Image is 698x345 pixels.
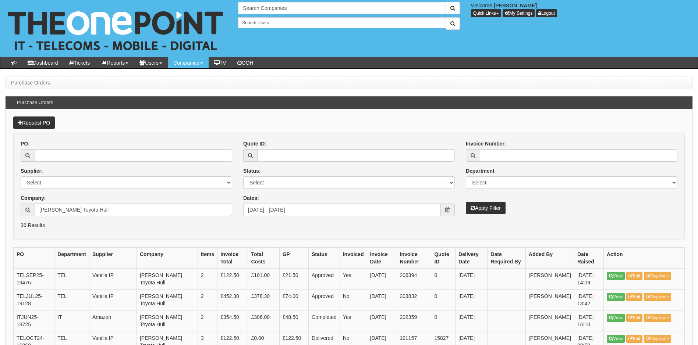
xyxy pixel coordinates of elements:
[64,57,96,68] a: Tickets
[525,269,574,290] td: [PERSON_NAME]
[525,310,574,331] td: [PERSON_NAME]
[397,248,431,269] th: Invoice Number
[309,310,340,331] td: Completed
[89,269,137,290] td: Vanilla IP
[54,269,89,290] td: TEL
[626,272,643,280] a: Edit
[198,290,217,310] td: 2
[168,57,209,68] a: Companies
[248,269,279,290] td: £101.00
[198,310,217,331] td: 2
[431,269,456,290] td: 0
[248,310,279,331] td: £306.00
[279,269,308,290] td: £21.50
[217,290,248,310] td: £452.30
[89,290,137,310] td: Vanilla IP
[397,290,431,310] td: 203832
[137,310,198,331] td: [PERSON_NAME] Toyota Hull
[89,310,137,331] td: Amazon
[367,290,397,310] td: [DATE]
[626,293,643,301] a: Edit
[494,3,537,8] b: [PERSON_NAME]
[14,248,54,269] th: PO
[137,290,198,310] td: [PERSON_NAME] Toyota Hull
[54,310,89,331] td: IT
[21,140,30,147] label: PO:
[243,140,266,147] label: Quote ID:
[644,335,671,343] a: Duplicate
[456,290,488,310] td: [DATE]
[22,57,64,68] a: Dashboard
[137,248,198,269] th: Company
[340,290,367,310] td: No
[574,290,603,310] td: [DATE] 13:42
[340,310,367,331] td: Yes
[456,310,488,331] td: [DATE]
[248,290,279,310] td: £378.30
[367,248,397,269] th: Invoice Date
[11,79,50,86] li: Purchase Orders
[309,269,340,290] td: Approved
[466,140,506,147] label: Invoice Number:
[21,167,43,175] label: Supplier:
[243,167,261,175] label: Status:
[574,310,603,331] td: [DATE] 16:10
[54,290,89,310] td: TEL
[238,2,446,14] input: Search Companies
[456,248,488,269] th: Delivery Date
[217,310,248,331] td: £354.50
[574,269,603,290] td: [DATE] 14:09
[217,248,248,269] th: Invoice Total
[279,290,308,310] td: £74.00
[431,310,456,331] td: 0
[607,272,625,280] a: View
[13,116,55,129] a: Request PO
[248,248,279,269] th: Total Costs
[309,290,340,310] td: Approved
[644,314,671,322] a: Duplicate
[238,17,446,28] input: Search Users
[465,2,698,17] div: Welcome,
[607,335,625,343] a: View
[137,269,198,290] td: [PERSON_NAME] Toyota Hull
[525,290,574,310] td: [PERSON_NAME]
[626,335,643,343] a: Edit
[503,9,535,17] a: My Settings
[536,9,557,17] a: Logout
[397,269,431,290] td: 206394
[397,310,431,331] td: 202359
[367,269,397,290] td: [DATE]
[89,248,137,269] th: Supplier
[644,272,671,280] a: Duplicate
[626,314,643,322] a: Edit
[279,310,308,331] td: £48.50
[644,293,671,301] a: Duplicate
[14,269,54,290] td: TELSEP25-19476
[471,9,501,17] button: Quick Links
[340,248,367,269] th: Invoiced
[574,248,603,269] th: Date Raised
[209,57,232,68] a: TV
[198,269,217,290] td: 2
[607,293,625,301] a: View
[134,57,168,68] a: Users
[309,248,340,269] th: Status
[431,290,456,310] td: 0
[607,314,625,322] a: View
[488,248,525,269] th: Date Required By
[217,269,248,290] td: £122.50
[466,167,495,175] label: Department
[232,57,259,68] a: OOH
[279,248,308,269] th: GP
[14,290,54,310] td: TELJUL25-19128
[367,310,397,331] td: [DATE]
[21,222,677,229] p: 36 Results
[21,194,46,202] label: Company:
[456,269,488,290] td: [DATE]
[54,248,89,269] th: Department
[466,202,506,214] button: Apply Filter
[525,248,574,269] th: Added By
[243,194,259,202] label: Dates:
[431,248,456,269] th: Quote ID
[604,248,685,269] th: Action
